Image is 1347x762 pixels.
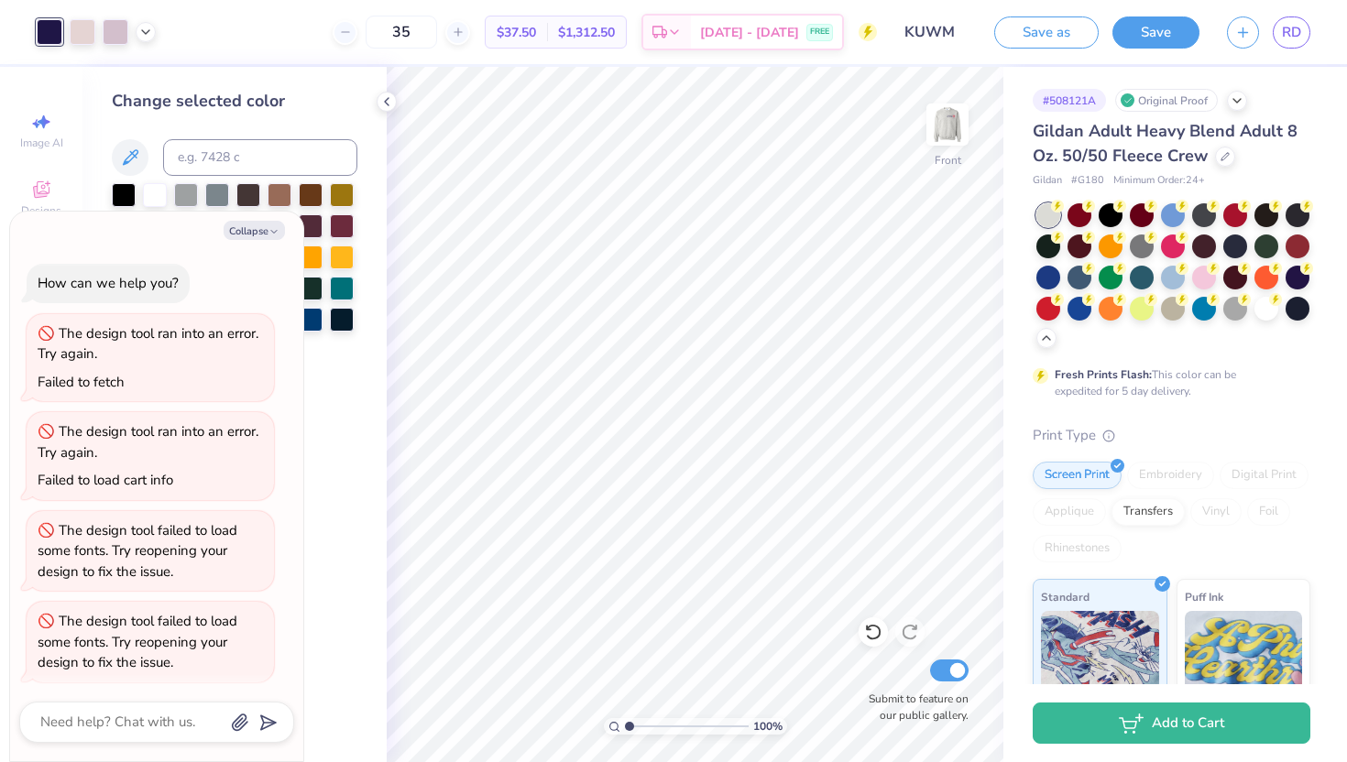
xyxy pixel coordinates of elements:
div: Applique [1033,498,1106,526]
span: Puff Ink [1185,587,1223,606]
span: Gildan Adult Heavy Blend Adult 8 Oz. 50/50 Fleece Crew [1033,120,1298,167]
input: e.g. 7428 c [163,139,357,176]
input: Untitled Design [891,14,980,50]
span: 100 % [753,718,783,735]
div: Change selected color [112,89,357,114]
div: Screen Print [1033,462,1122,489]
button: Save as [994,16,1099,49]
button: Collapse [224,221,285,240]
div: Print Type [1033,425,1310,446]
label: Submit to feature on our public gallery. [859,691,969,724]
a: RD [1273,16,1310,49]
span: RD [1282,22,1301,43]
div: Embroidery [1127,462,1214,489]
div: Foil [1247,498,1290,526]
strong: Fresh Prints Flash: [1055,367,1152,382]
div: How can we help you? [38,274,179,292]
span: # G180 [1071,173,1104,189]
span: Designs [21,203,61,218]
div: Vinyl [1190,498,1242,526]
span: Minimum Order: 24 + [1113,173,1205,189]
div: This color can be expedited for 5 day delivery. [1055,366,1280,399]
button: Add to Cart [1033,702,1310,744]
button: Save [1112,16,1199,49]
div: Transfers [1112,498,1185,526]
div: Original Proof [1115,89,1218,112]
div: The design tool failed to load some fonts. Try reopening your design to fix the issue. [38,521,237,581]
div: The design tool failed to load some fonts. Try reopening your design to fix the issue. [38,612,237,671]
span: Standard [1041,587,1090,606]
div: Rhinestones [1033,535,1122,562]
span: Image AI [20,136,63,150]
img: Standard [1041,611,1159,702]
div: The design tool ran into an error. Try again. [38,422,258,462]
span: $37.50 [497,23,536,42]
div: Failed to load cart info [38,471,173,489]
div: Front [935,152,961,169]
span: $1,312.50 [558,23,615,42]
span: [DATE] - [DATE] [700,23,799,42]
div: # 508121A [1033,89,1106,112]
div: Digital Print [1220,462,1309,489]
img: Puff Ink [1185,611,1303,702]
img: Front [929,106,966,143]
span: FREE [810,26,829,38]
input: – – [366,16,437,49]
span: Gildan [1033,173,1062,189]
div: The design tool ran into an error. Try again. [38,324,258,364]
div: Failed to fetch [38,373,125,391]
